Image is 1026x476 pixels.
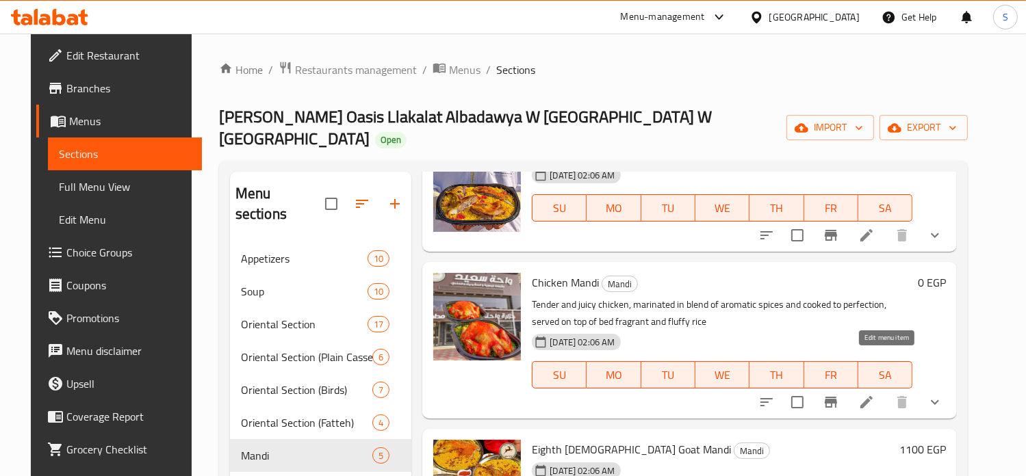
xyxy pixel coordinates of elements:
button: MO [587,194,641,222]
span: Oriental Section (Fatteh) [241,414,372,431]
button: TU [641,194,695,222]
span: import [797,119,863,136]
a: Promotions [36,302,202,334]
div: Oriental Section (Birds)7 [230,373,412,406]
a: Edit Menu [48,203,202,236]
div: items [368,316,389,332]
a: Grocery Checklist [36,433,202,466]
button: SU [532,361,587,388]
div: items [368,250,389,267]
div: items [372,447,389,464]
a: Upsell [36,367,202,400]
span: Appetizers [241,250,368,267]
div: Mandi [734,442,770,459]
div: Oriental Section (Plain Casseroles)6 [230,341,412,373]
p: Tender and juicy chicken, marinated in blend of aromatic spices and cooked to perfection, served ... [532,296,912,330]
li: / [486,62,491,78]
span: 10 [368,252,389,265]
span: TU [647,365,690,385]
span: Edit Restaurant [66,47,191,64]
div: Soup10 [230,275,412,308]
button: delete [886,219,919,252]
span: Select to update [783,388,812,416]
span: [DATE] 02:06 AM [544,336,620,349]
a: Sections [48,137,202,170]
li: / [422,62,427,78]
span: FR [810,198,853,218]
a: Branches [36,72,202,105]
span: 17 [368,318,389,331]
button: import [786,115,874,140]
span: 6 [373,351,389,364]
span: 10 [368,285,389,298]
div: Oriental Section17 [230,308,412,341]
span: Soup [241,283,368,300]
span: Restaurants management [295,62,417,78]
button: Add section [379,187,411,220]
span: S [1003,10,1008,25]
a: Menu disclaimer [36,334,202,367]
svg: Show Choices [927,394,943,410]
button: WE [695,194,749,222]
button: export [880,115,968,140]
div: Menu-management [621,9,705,25]
button: TH [749,361,804,388]
span: Open [375,134,407,146]
span: SA [864,198,907,218]
a: Edit menu item [858,227,875,243]
span: TH [755,198,798,218]
span: SU [538,365,581,385]
span: Select all sections [317,189,346,218]
button: TU [641,361,695,388]
a: Menus [433,61,480,79]
span: 5 [373,449,389,462]
button: delete [886,386,919,419]
span: Full Menu View [59,178,191,195]
span: [PERSON_NAME] Oasis Llakalat Albadawya W [GEOGRAPHIC_DATA] W [GEOGRAPHIC_DATA] [219,101,712,154]
img: Chicken Mandi [433,273,521,360]
span: WE [701,198,744,218]
div: Appetizers10 [230,242,412,275]
span: Oriental Section (Birds) [241,382,372,398]
span: TU [647,198,690,218]
span: Sort sections [346,187,379,220]
button: Branch-specific-item [815,219,847,252]
h2: Menu sections [235,183,326,224]
span: Menu disclaimer [66,343,191,359]
span: Mandi [241,447,372,464]
span: Grocery Checklist [66,441,191,458]
span: Mandi [602,276,637,292]
span: 4 [373,416,389,429]
a: Coverage Report [36,400,202,433]
svg: Show Choices [927,227,943,243]
span: Sections [496,62,535,78]
span: Promotions [66,310,191,326]
div: Oriental Section [241,316,368,332]
div: Open [375,132,407,148]
span: Eighth [DEMOGRAPHIC_DATA] Goat Mandi [532,439,731,460]
span: Chicken Mandi [532,272,599,293]
span: FR [810,365,853,385]
button: show more [919,219,951,252]
button: SU [532,194,587,222]
button: TH [749,194,804,222]
button: Branch-specific-item [815,386,847,419]
div: Mandi [602,276,638,292]
span: export [890,119,957,136]
span: SU [538,198,581,218]
a: Menus [36,105,202,137]
span: Branches [66,80,191,96]
span: Coverage Report [66,408,191,425]
span: TH [755,365,798,385]
div: Oriental Section (Plain Casseroles) [241,349,372,365]
div: items [372,414,389,431]
span: [DATE] 02:06 AM [544,169,620,182]
button: show more [919,386,951,419]
div: Oriental Section (Fatteh)4 [230,406,412,439]
button: FR [804,194,858,222]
